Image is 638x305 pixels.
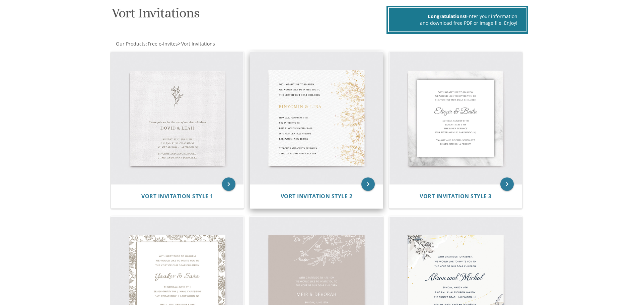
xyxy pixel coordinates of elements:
[112,6,385,25] h1: Vort Invitations
[361,177,375,191] a: keyboard_arrow_right
[141,193,213,200] a: Vort Invitation Style 1
[147,41,178,47] a: Free e-Invites
[281,193,353,200] a: Vort Invitation Style 2
[222,177,235,191] a: keyboard_arrow_right
[397,20,517,26] div: and download free PDF or Image file. Enjoy!
[397,13,517,20] div: Enter your information
[420,193,492,200] a: Vort Invitation Style 3
[115,41,146,47] a: Our Products
[111,52,244,184] img: Vort Invitation Style 1
[428,13,466,19] span: Congratulations!
[250,52,383,184] img: Vort Invitation Style 2
[181,41,215,47] span: Vort Invitations
[148,41,178,47] span: Free e-Invites
[178,41,215,47] span: >
[500,177,514,191] a: keyboard_arrow_right
[389,52,522,184] img: Vort Invitation Style 3
[110,41,319,47] div: :
[181,41,215,47] a: Vort Invitations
